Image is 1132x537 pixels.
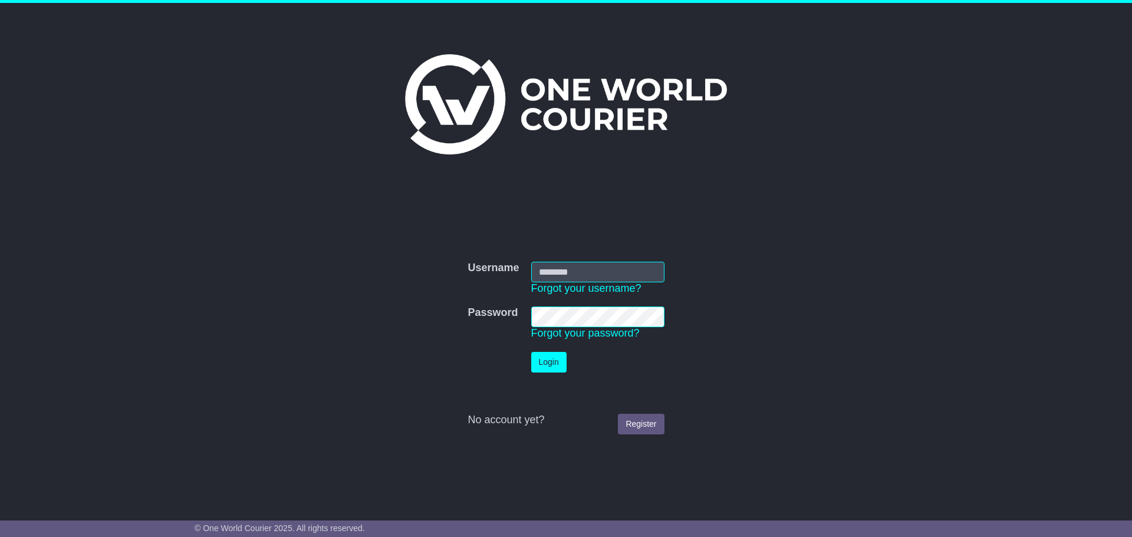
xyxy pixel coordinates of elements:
div: No account yet? [468,414,664,427]
a: Register [618,414,664,434]
a: Forgot your username? [531,282,641,294]
a: Forgot your password? [531,327,640,339]
button: Login [531,352,567,373]
label: Password [468,307,518,319]
label: Username [468,262,519,275]
img: One World [405,54,727,154]
span: © One World Courier 2025. All rights reserved. [195,523,365,533]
